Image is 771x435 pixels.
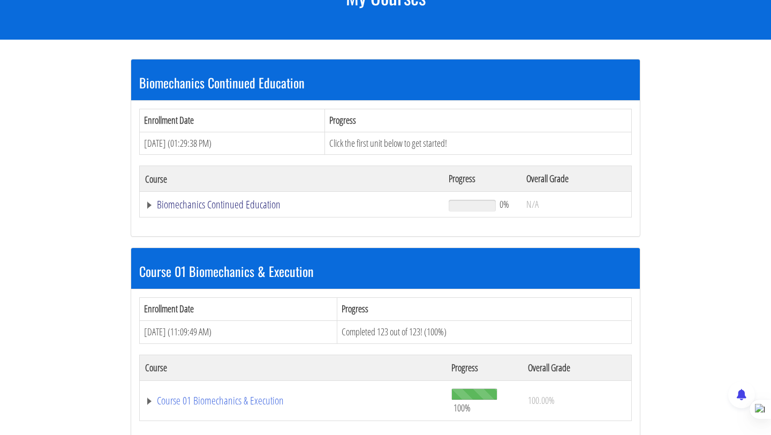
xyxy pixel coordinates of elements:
th: Progress [443,166,521,192]
th: Enrollment Date [140,109,325,132]
th: Course [140,355,446,380]
td: [DATE] (01:29:38 PM) [140,132,325,155]
td: N/A [521,192,631,217]
td: 100.00% [523,380,632,421]
h3: Course 01 Biomechanics & Execution [139,264,632,278]
th: Progress [446,355,523,380]
td: [DATE] (11:09:49 AM) [140,320,337,343]
th: Enrollment Date [140,298,337,321]
th: Overall Grade [521,166,631,192]
span: 0% [500,198,509,210]
th: Progress [337,298,632,321]
th: Course [140,166,443,192]
h3: Biomechanics Continued Education [139,76,632,89]
span: 100% [453,402,471,414]
td: Click the first unit below to get started! [324,132,631,155]
a: Biomechanics Continued Education [145,199,438,210]
a: Course 01 Biomechanics & Execution [145,395,441,406]
td: Completed 123 out of 123! (100%) [337,320,632,343]
th: Overall Grade [523,355,632,380]
th: Progress [324,109,631,132]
